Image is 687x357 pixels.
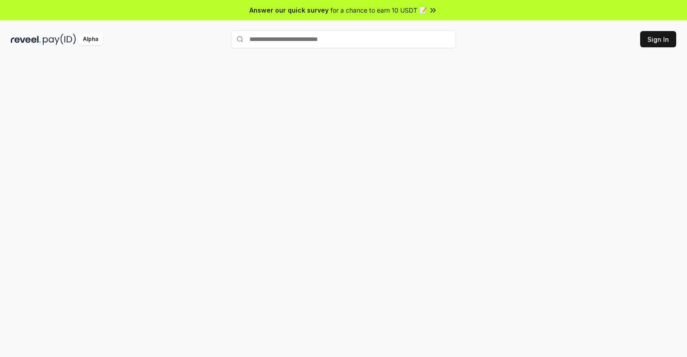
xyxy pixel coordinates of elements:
[78,34,103,45] div: Alpha
[640,31,676,47] button: Sign In
[11,34,41,45] img: reveel_dark
[249,5,329,15] span: Answer our quick survey
[330,5,427,15] span: for a chance to earn 10 USDT 📝
[43,34,76,45] img: pay_id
